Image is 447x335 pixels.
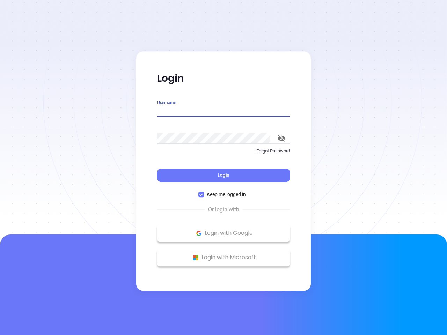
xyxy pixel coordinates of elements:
[273,130,290,147] button: toggle password visibility
[157,148,290,155] p: Forgot Password
[157,148,290,160] a: Forgot Password
[218,172,229,178] span: Login
[161,228,286,238] p: Login with Google
[204,191,249,198] span: Keep me logged in
[157,224,290,242] button: Google Logo Login with Google
[157,169,290,182] button: Login
[191,253,200,262] img: Microsoft Logo
[161,252,286,263] p: Login with Microsoft
[157,100,176,105] label: Username
[205,206,243,214] span: Or login with
[195,229,203,238] img: Google Logo
[157,72,290,85] p: Login
[157,249,290,266] button: Microsoft Logo Login with Microsoft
